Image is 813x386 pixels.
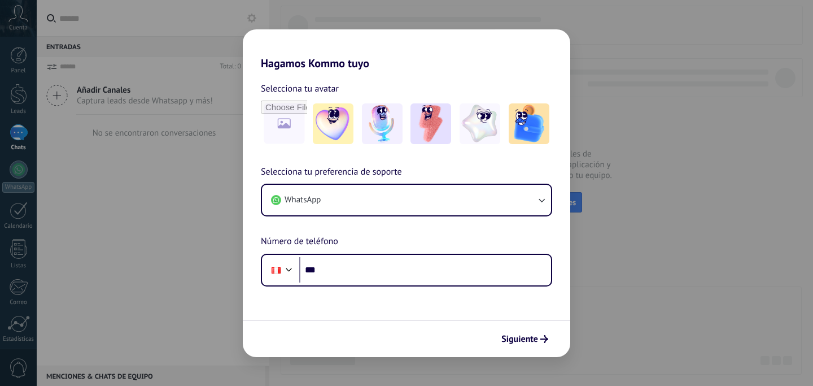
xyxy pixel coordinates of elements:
[262,185,551,215] button: WhatsApp
[243,29,570,70] h2: Hagamos Kommo tuyo
[501,335,538,343] span: Siguiente
[261,81,339,96] span: Selecciona tu avatar
[265,258,287,282] div: Peru: + 51
[362,103,403,144] img: -2.jpeg
[285,194,321,206] span: WhatsApp
[460,103,500,144] img: -4.jpeg
[261,235,338,249] span: Número de teléfono
[313,103,353,144] img: -1.jpeg
[496,329,553,349] button: Siguiente
[410,103,451,144] img: -3.jpeg
[261,165,402,180] span: Selecciona tu preferencia de soporte
[509,103,549,144] img: -5.jpeg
